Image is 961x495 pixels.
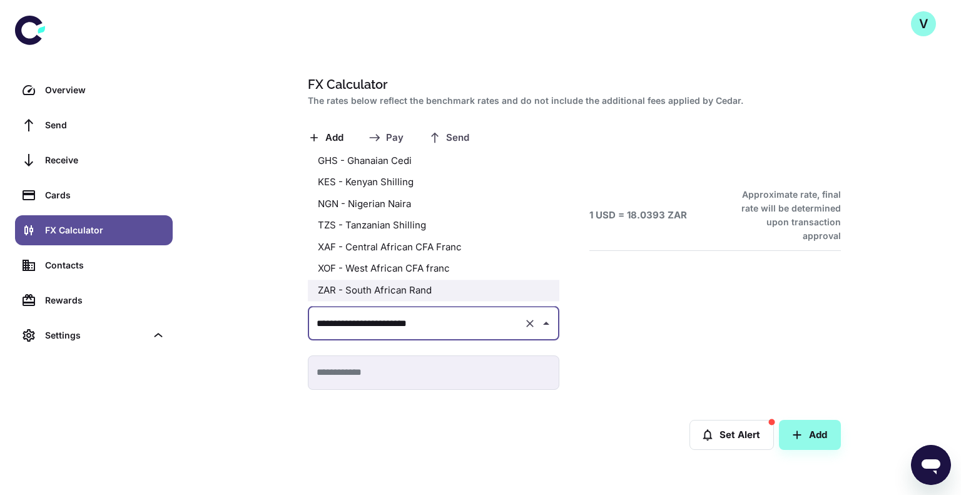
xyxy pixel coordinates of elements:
a: Send [15,110,173,140]
li: NGN - Nigerian Naira [308,193,559,215]
div: Cards [45,188,165,202]
div: FX Calculator [45,223,165,237]
div: Send [45,118,165,132]
li: ZAR - South African Rand [308,280,559,302]
h2: The rates below reflect the benchmark rates and do not include the additional fees applied by Cedar. [308,94,836,108]
button: Add [779,420,841,450]
h6: Approximate rate, final rate will be determined upon transaction approval [728,188,841,243]
div: Contacts [45,258,165,272]
button: V [911,11,936,36]
iframe: Button to launch messaging window [911,445,951,485]
li: XOF - West African CFA franc [308,258,559,280]
li: KES - Kenyan Shilling [308,171,559,193]
button: Clear [521,315,539,332]
a: Contacts [15,250,173,280]
span: Send [446,132,469,144]
li: GHS - Ghanaian Cedi [308,150,559,172]
button: Close [537,315,555,332]
h6: 1 USD = 18.0393 ZAR [589,208,687,223]
a: Rewards [15,285,173,315]
span: Add [325,132,343,144]
div: Rewards [45,293,165,307]
div: Receive [45,153,165,167]
div: Overview [45,83,165,97]
a: FX Calculator [15,215,173,245]
div: Settings [15,320,173,350]
a: Receive [15,145,173,175]
li: TZS - Tanzanian Shilling [308,215,559,237]
h1: FX Calculator [308,75,836,94]
a: Overview [15,75,173,105]
a: Cards [15,180,173,210]
li: XAF - Central African CFA Franc [308,237,559,258]
span: Pay [386,132,404,144]
button: Set Alert [689,420,774,450]
div: Settings [45,329,146,342]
